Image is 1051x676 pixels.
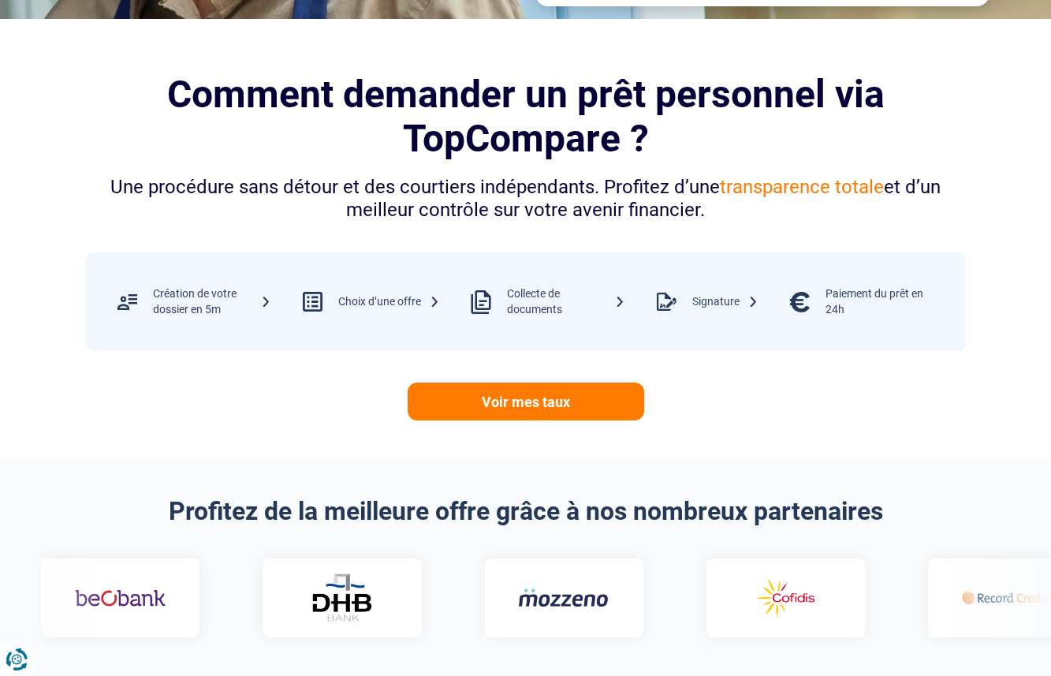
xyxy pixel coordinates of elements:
img: Beobank [73,575,163,621]
img: Cofidis [738,575,829,621]
img: Mozzeno [516,588,607,607]
div: Signature [692,294,758,310]
h2: Comment demander un prêt personnel via TopCompare ? [86,73,966,159]
a: Voir mes taux [408,383,644,420]
div: Choix d’une offre [338,294,440,310]
h2: Profitez de la meilleure offre grâce à nos nombreux partenaires [86,496,966,526]
img: DHB Bank [308,573,371,622]
div: Collecte de documents [507,286,625,317]
span: transparence totale [720,176,884,198]
div: Une procédure sans détour et des courtiers indépendants. Profitez d’une et d’un meilleur contrôle... [86,176,966,222]
div: Création de votre dossier en 5m [153,286,271,317]
div: Paiement du prêt en 24h [826,286,944,317]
